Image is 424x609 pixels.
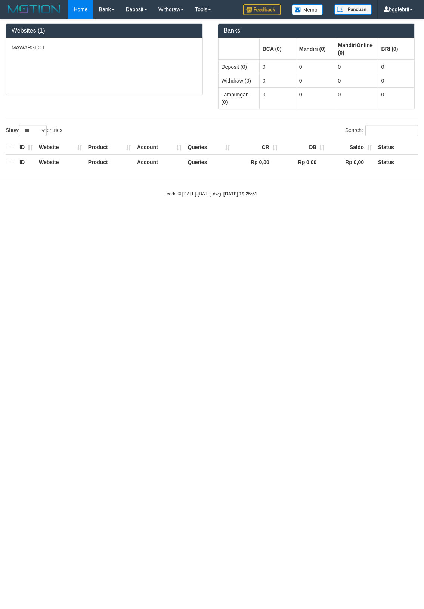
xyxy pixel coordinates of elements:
img: Button%20Memo.svg [292,4,323,15]
th: Group: activate to sort column ascending [378,38,414,60]
td: Withdraw (0) [218,74,259,87]
th: Website [36,155,85,169]
td: 0 [378,87,414,109]
td: 0 [259,60,296,74]
td: 0 [296,74,335,87]
label: Search: [345,125,418,136]
th: Account [134,140,185,155]
small: code © [DATE]-[DATE] dwg | [167,191,257,197]
td: 0 [296,87,335,109]
td: 0 [378,60,414,74]
th: Status [375,140,418,155]
th: Rp 0,00 [233,155,281,169]
th: Queries [185,155,233,169]
th: Queries [185,140,233,155]
th: Status [375,155,418,169]
th: ID [16,140,36,155]
th: Group: activate to sort column ascending [259,38,296,60]
select: Showentries [19,125,47,136]
img: MOTION_logo.png [6,4,62,15]
img: panduan.png [334,4,372,15]
td: 0 [259,74,296,87]
th: ID [16,155,36,169]
td: 0 [335,60,378,74]
th: Product [85,140,134,155]
img: Feedback.jpg [243,4,281,15]
td: Deposit (0) [218,60,259,74]
strong: [DATE] 19:25:51 [223,191,257,197]
th: Group: activate to sort column ascending [335,38,378,60]
td: 0 [296,60,335,74]
td: 0 [335,87,378,109]
td: 0 [335,74,378,87]
th: Saldo [328,140,375,155]
p: MAWARSLOT [12,44,197,51]
th: CR [233,140,281,155]
h3: Websites (1) [12,27,197,34]
input: Search: [365,125,418,136]
td: 0 [378,74,414,87]
label: Show entries [6,125,62,136]
th: Product [85,155,134,169]
th: Group: activate to sort column ascending [218,38,259,60]
td: 0 [259,87,296,109]
h3: Banks [224,27,409,34]
th: Rp 0,00 [328,155,375,169]
td: Tampungan (0) [218,87,259,109]
th: Rp 0,00 [281,155,328,169]
th: DB [281,140,328,155]
th: Account [134,155,185,169]
th: Website [36,140,85,155]
th: Group: activate to sort column ascending [296,38,335,60]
